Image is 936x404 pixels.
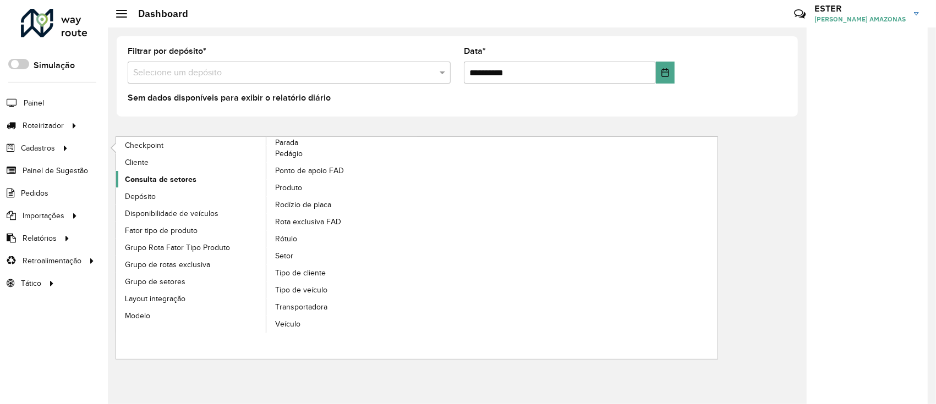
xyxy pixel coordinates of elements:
[125,293,185,305] span: Layout integração
[266,316,417,333] a: Veículo
[125,140,163,151] span: Checkpoint
[275,137,298,148] span: Parada
[116,222,267,239] a: Fator tipo de produto
[23,210,64,222] span: Importações
[116,171,267,187] a: Consulta de setores
[34,59,75,72] label: Simulação
[656,62,675,84] button: Choose Date
[23,165,88,176] span: Painel de Sugestão
[275,284,327,296] span: Tipo de veículo
[814,3,906,14] h3: ESTER
[266,214,417,230] a: Rota exclusiva FAD
[266,299,417,316] a: Transportadora
[814,14,906,24] span: [PERSON_NAME] AMAZONAS
[275,199,331,211] span: Rodízio de placa
[116,137,417,333] a: Parada
[116,290,267,307] a: Layout integração
[125,157,149,168] span: Cliente
[266,163,417,179] a: Ponto de apoio FAD
[275,148,303,159] span: Pedágio
[125,259,210,270] span: Grupo de rotas exclusiva
[275,318,300,330] span: Veículo
[125,276,185,287] span: Grupo de setores
[275,301,327,313] span: Transportadora
[127,8,188,20] h2: Dashboard
[266,282,417,298] a: Tipo de veículo
[275,267,326,279] span: Tipo de cliente
[116,137,267,153] a: Checkpoint
[21,278,41,289] span: Tático
[116,188,267,204] a: Depósito
[275,250,293,262] span: Setor
[125,310,150,322] span: Modelo
[125,242,230,253] span: Grupo Rota Fator Tipo Produto
[788,2,812,26] a: Contato Rápido
[266,265,417,281] a: Tipo de cliente
[116,239,267,256] a: Grupo Rota Fator Tipo Produto
[21,187,48,199] span: Pedidos
[125,208,218,219] span: Disponibilidade de veículos
[24,97,44,109] span: Painel
[128,91,331,104] label: Sem dados disponíveis para exibir o relatório diário
[266,231,417,247] a: Rótulo
[275,233,297,245] span: Rótulo
[21,142,55,154] span: Cadastros
[266,197,417,213] a: Rodízio de placa
[116,205,267,222] a: Disponibilidade de veículos
[275,216,341,228] span: Rota exclusiva FAD
[23,255,81,267] span: Retroalimentação
[116,154,267,170] a: Cliente
[116,307,267,324] a: Modelo
[464,45,486,58] label: Data
[275,165,344,176] span: Ponto de apoio FAD
[275,182,302,193] span: Produto
[125,174,196,185] span: Consulta de setores
[23,120,64,131] span: Roteirizador
[116,273,267,290] a: Grupo de setores
[125,225,198,236] span: Fator tipo de produto
[266,180,417,196] a: Produto
[266,146,417,162] a: Pedágio
[116,256,267,273] a: Grupo de rotas exclusiva
[125,191,156,202] span: Depósito
[128,45,206,58] label: Filtrar por depósito
[266,248,417,264] a: Setor
[23,233,57,244] span: Relatórios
